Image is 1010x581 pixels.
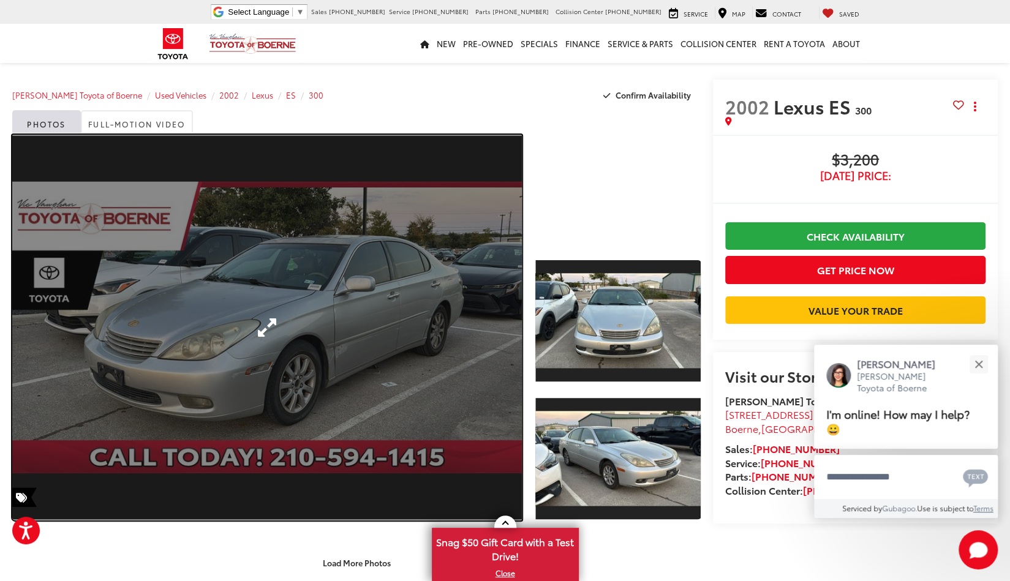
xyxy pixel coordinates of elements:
a: Map [715,7,748,19]
span: Use is subject to [917,503,973,513]
span: $3,200 [725,151,986,170]
a: Full-Motion Video [81,110,193,135]
span: [DATE] Price: [725,170,986,182]
a: Service & Parts: Opens in a new tab [604,24,677,63]
a: Lexus [252,89,273,100]
textarea: Type your message [814,455,998,499]
button: Load More Photos [314,552,399,573]
a: 2002 [219,89,239,100]
span: Select Language [228,7,289,17]
a: Home [416,24,433,63]
span: Lexus ES [774,93,855,119]
img: 2002 Lexus ES 300 [533,411,703,506]
a: Expand Photo 0 [12,135,522,520]
strong: Collision Center: [725,483,890,497]
a: [PHONE_NUMBER] [752,469,839,483]
span: [PHONE_NUMBER] [412,7,469,16]
img: Toyota [150,24,196,64]
a: [PERSON_NAME] Toyota of Boerne [12,89,142,100]
img: 2002 Lexus ES 300 [533,273,703,368]
a: [PHONE_NUMBER] [753,441,840,455]
span: ▼ [296,7,304,17]
span: Collision Center [556,7,603,16]
a: Service [666,7,711,19]
span: [PHONE_NUMBER] [492,7,549,16]
span: [GEOGRAPHIC_DATA] [761,421,864,435]
p: [PERSON_NAME] [857,357,948,370]
span: 300 [855,103,872,117]
button: Actions [964,96,986,117]
span: Snag $50 Gift Card with a Test Drive! [433,529,578,566]
span: Special [12,487,37,507]
span: I'm online! How may I help? 😀 [826,405,970,437]
span: dropdown dots [973,102,976,111]
span: Parts [475,7,491,16]
strong: [PERSON_NAME] Toyota of Boerne [725,394,885,408]
svg: Text [963,468,988,487]
span: Boerne [725,421,758,435]
a: Gubagoo. [882,503,917,513]
span: [PHONE_NUMBER] [605,7,661,16]
span: , [725,421,894,435]
button: Toggle Chat Window [959,530,998,569]
span: Contact [772,9,801,18]
a: Expand Photo 1 [535,259,701,383]
a: New [433,24,459,63]
a: [STREET_ADDRESS] Boerne,[GEOGRAPHIC_DATA] 78006 [725,407,894,435]
span: Service [684,9,708,18]
span: 2002 [725,93,769,119]
a: Expand Photo 2 [535,397,701,521]
a: Specials [517,24,562,63]
a: Rent a Toyota [760,24,829,63]
span: Serviced by [842,503,882,513]
strong: Service: [725,455,848,470]
a: Pre-Owned [459,24,517,63]
a: Contact [752,7,804,19]
button: Confirm Availability [597,84,701,106]
span: Saved [839,9,859,18]
strong: Sales: [725,441,840,455]
a: [PHONE_NUMBER] [761,455,848,470]
img: Vic Vaughan Toyota of Boerne [209,33,296,54]
svg: Start Chat [959,530,998,569]
span: [PHONE_NUMBER] [329,7,385,16]
button: Close [965,351,992,377]
a: Photos [12,110,81,135]
a: Collision Center [677,24,760,63]
button: Get Price Now [725,256,986,283]
a: [PHONE_NUMBER] [803,483,890,497]
span: Sales [311,7,327,16]
a: Value Your Trade [725,296,986,324]
a: About [829,24,864,63]
a: Terms [973,503,993,513]
a: ES [286,89,296,100]
span: Confirm Availability [616,89,691,100]
strong: Parts: [725,469,839,483]
div: View Full-Motion Video [535,135,701,245]
a: 300 [309,89,323,100]
div: Close[PERSON_NAME][PERSON_NAME] Toyota of BoerneI'm online! How may I help? 😀Type your messageCha... [814,345,998,518]
span: [STREET_ADDRESS] [725,407,813,421]
span: Service [389,7,410,16]
a: Used Vehicles [155,89,206,100]
p: [PERSON_NAME] Toyota of Boerne [857,370,948,394]
span: ​ [292,7,293,17]
span: Map [732,9,745,18]
a: My Saved Vehicles [819,7,862,19]
a: Check Availability [725,222,986,250]
h2: Visit our Store [725,368,986,384]
a: Finance [562,24,604,63]
a: Select Language​ [228,7,304,17]
button: Chat with SMS [959,463,992,490]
